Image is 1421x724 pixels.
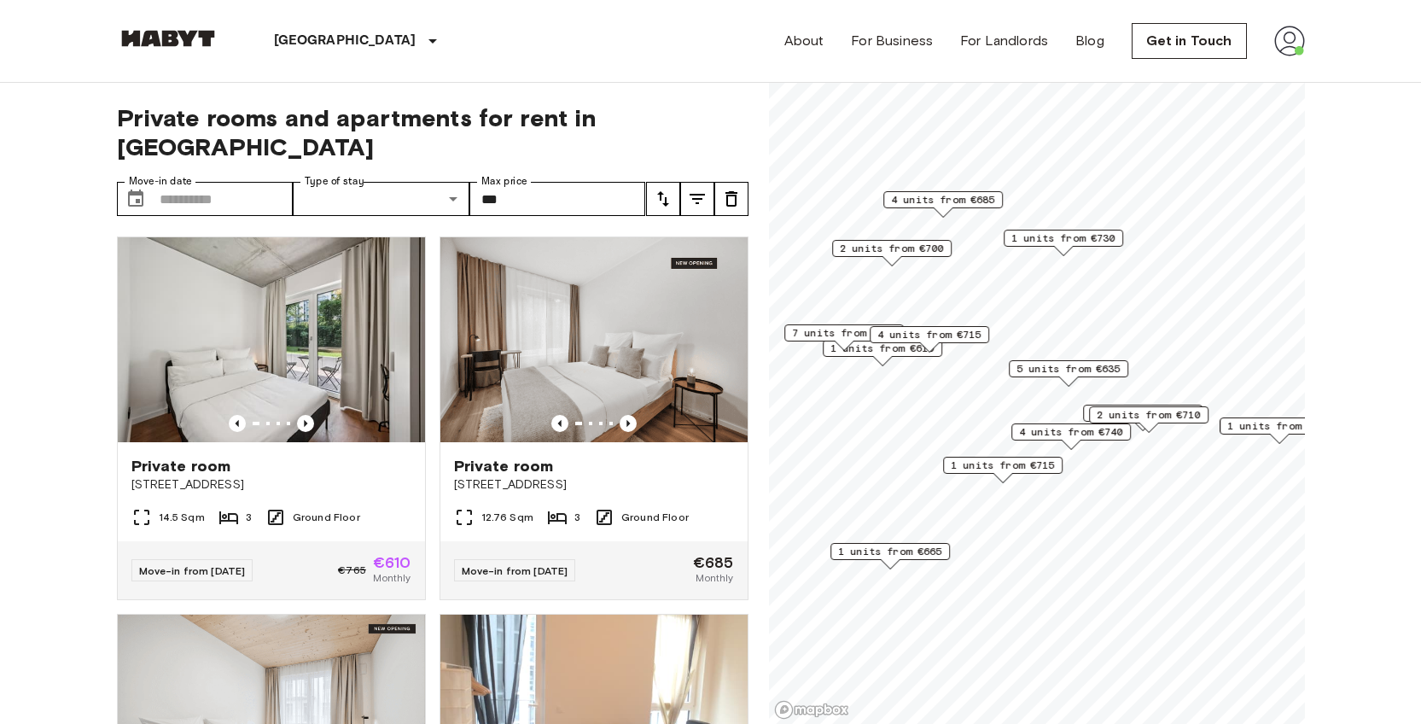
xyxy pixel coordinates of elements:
div: Map marker [1011,423,1131,450]
div: Map marker [1009,360,1128,387]
a: Get in Touch [1132,23,1247,59]
span: [STREET_ADDRESS] [454,476,734,493]
span: 7 units from €680 [792,325,896,341]
button: tune [646,182,680,216]
a: For Business [851,31,933,51]
button: Choose date [119,182,153,216]
span: 1 units from €750 [1227,418,1331,434]
a: Mapbox logo [774,700,849,720]
span: [STREET_ADDRESS] [131,476,411,493]
div: Map marker [870,326,989,353]
span: 4 units from €715 [877,327,981,342]
span: Private room [131,456,231,476]
p: [GEOGRAPHIC_DATA] [274,31,416,51]
div: Map marker [943,457,1063,483]
span: Monthly [696,570,733,586]
div: Map marker [823,340,942,366]
button: Previous image [620,415,637,432]
span: 1 units from €715 [951,458,1055,473]
button: tune [680,182,714,216]
button: Previous image [551,415,568,432]
span: 5 units from €635 [1016,361,1121,377]
span: 12.76 Sqm [481,510,533,525]
span: Ground Floor [621,510,689,525]
span: 2 units from €700 [840,241,944,256]
span: Monthly [373,570,411,586]
img: Marketing picture of unit DE-01-262-002-02 [440,237,748,442]
a: For Landlords [960,31,1048,51]
img: Marketing picture of unit DE-01-259-004-01Q [118,237,425,442]
span: 1 units from €730 [1011,231,1115,246]
span: 4 units from €685 [891,192,995,207]
div: Map marker [883,191,1003,218]
span: 2 units from €710 [1097,407,1201,423]
div: Map marker [832,240,952,266]
img: Habyt [117,30,219,47]
div: Map marker [1004,230,1123,256]
a: Marketing picture of unit DE-01-262-002-02Previous imagePrevious imagePrivate room[STREET_ADDRESS... [440,236,748,600]
div: Map marker [830,543,950,569]
span: 14.5 Sqm [159,510,205,525]
label: Move-in date [129,174,192,189]
span: 1 units from €710 [1091,406,1195,421]
span: Private rooms and apartments for rent in [GEOGRAPHIC_DATA] [117,103,748,161]
div: Map marker [1083,405,1203,431]
span: 3 [574,510,580,525]
div: Map marker [1220,417,1339,444]
span: Move-in from [DATE] [139,564,246,577]
a: About [784,31,824,51]
div: Map marker [784,324,904,351]
label: Max price [481,174,527,189]
span: 1 units from €665 [838,544,942,559]
span: Move-in from [DATE] [462,564,568,577]
span: 3 [246,510,252,525]
button: tune [714,182,748,216]
img: avatar [1274,26,1305,56]
span: Private room [454,456,554,476]
span: Ground Floor [293,510,360,525]
span: €610 [373,555,411,570]
button: Previous image [297,415,314,432]
a: Marketing picture of unit DE-01-259-004-01QPrevious imagePrevious imagePrivate room[STREET_ADDRES... [117,236,426,600]
button: Previous image [229,415,246,432]
label: Type of stay [305,174,364,189]
a: Blog [1075,31,1104,51]
div: Map marker [1089,406,1208,433]
span: 4 units from €740 [1019,424,1123,440]
span: €685 [693,555,734,570]
span: €765 [338,563,366,578]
